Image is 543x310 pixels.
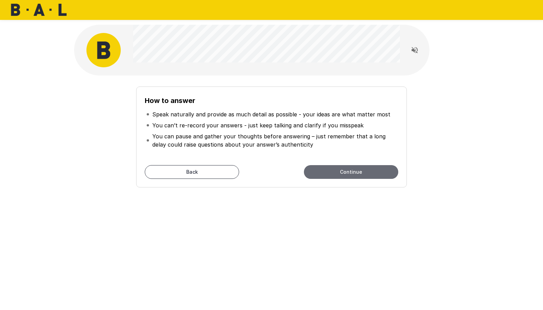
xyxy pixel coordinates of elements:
p: You can pause and gather your thoughts before answering – just remember that a long delay could r... [152,132,397,149]
p: Speak naturally and provide as much detail as possible - your ideas are what matter most [152,110,390,118]
button: Continue [304,165,398,179]
img: bal_avatar.png [86,33,121,67]
b: How to answer [145,96,195,105]
button: Back [145,165,239,179]
button: Read questions aloud [408,43,422,57]
p: You can’t re-record your answers - just keep talking and clarify if you misspeak [152,121,364,129]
